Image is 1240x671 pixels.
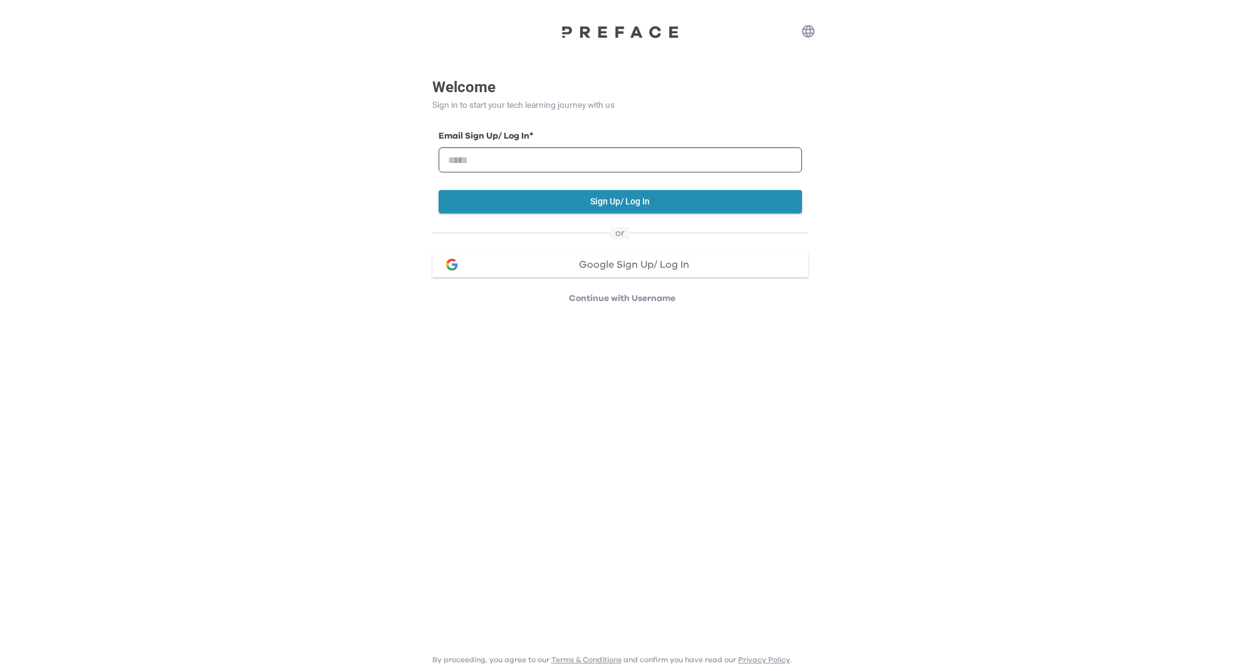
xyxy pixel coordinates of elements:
[439,130,802,143] label: Email Sign Up/ Log In *
[579,260,689,270] span: Google Sign Up/ Log In
[551,656,622,663] a: Terms & Conditions
[432,655,792,665] p: By proceeding, you agree to our and confirm you have read our .
[432,98,808,112] p: Sign in to start your tech learning journey with us
[436,292,808,305] p: Continue with Username
[444,257,459,272] img: google login
[558,25,683,38] img: Preface Logo
[738,656,790,663] a: Privacy Policy
[439,190,802,213] button: Sign Up/ Log In
[610,227,630,240] span: or
[432,76,808,98] p: Welcome
[432,252,808,277] button: google loginGoogle Sign Up/ Log In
